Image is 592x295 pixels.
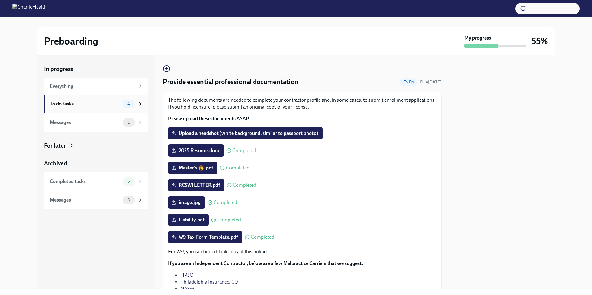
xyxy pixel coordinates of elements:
span: 6 [124,179,134,184]
strong: My progress [464,35,491,41]
div: Messages [50,119,120,126]
span: image.jpg [172,199,201,206]
a: Completed tasks6 [44,172,148,191]
a: In progress [44,65,148,73]
strong: [DATE] [428,79,442,85]
a: Philadelphia Insurance. CO [181,279,238,285]
label: Upload a headshot (white background, similar to passport photo) [168,127,323,139]
span: 4 [124,101,134,106]
a: To do tasks4 [44,95,148,113]
h2: Preboarding [44,35,98,47]
h3: 55% [531,36,548,47]
span: Due [420,79,442,85]
span: Completed [214,200,237,205]
div: Completed tasks [50,178,120,185]
span: 0 [124,198,134,202]
div: For later [44,142,66,150]
label: RCSWI LETTER.pdf [168,179,224,191]
a: For later [44,142,148,150]
span: Upload a headshot (white background, similar to passport photo) [172,130,318,136]
div: To do tasks [50,100,120,107]
a: Archived [44,159,148,167]
span: To Do [400,80,418,84]
strong: If you are an Independent Contractor, below are a few Malpractice Carriers that we suggest: [168,260,363,266]
label: 2025 Resume.docx [168,144,224,157]
a: Messages1 [44,113,148,132]
span: Completed [251,235,274,240]
span: Completed [233,183,256,188]
p: The following documents are needed to complete your contractor profile and, in some cases, to sub... [168,97,436,110]
span: Master's 🤠.pdf [172,165,213,171]
span: W9-Tax-Form-Template.pdf [172,234,238,240]
strong: Please upload these documents ASAP [168,116,249,122]
h4: Provide essential professional documentation [163,77,298,87]
a: Everything [44,78,148,95]
span: 1 [124,120,133,125]
span: September 22nd, 2025 09:00 [420,79,442,85]
label: W9-Tax-Form-Template.pdf [168,231,242,243]
a: Messages0 [44,191,148,209]
div: Everything [50,83,135,90]
label: Master's 🤠.pdf [168,162,217,174]
a: NASW [181,286,194,292]
span: RCSWI LETTER.pdf [172,182,220,188]
span: Liability.pdf [172,217,204,223]
label: Liability.pdf [168,214,209,226]
img: CharlieHealth [12,4,47,14]
span: Completed [233,148,256,153]
div: Messages [50,197,120,203]
p: For W9, you can find a blank copy of this online. [168,248,436,255]
span: Completed [217,217,241,222]
span: 2025 Resume.docx [172,147,220,154]
a: HPSO [181,272,194,278]
span: Completed [226,165,250,170]
label: image.jpg [168,196,205,209]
